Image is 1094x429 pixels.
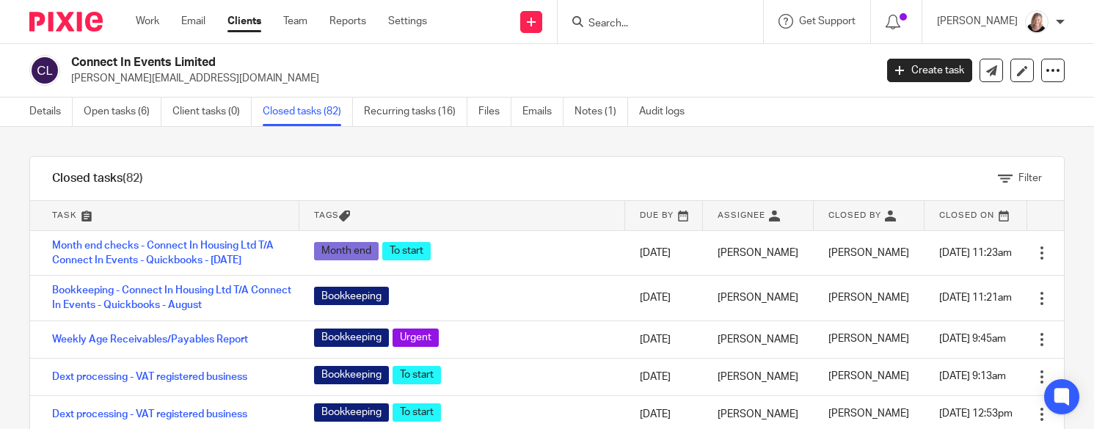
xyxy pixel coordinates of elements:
[52,334,248,345] a: Weekly Age Receivables/Payables Report
[828,372,909,382] span: [PERSON_NAME]
[52,372,247,382] a: Dext processing - VAT registered business
[625,358,703,395] td: [DATE]
[123,172,143,184] span: (82)
[329,14,366,29] a: Reports
[625,276,703,321] td: [DATE]
[887,59,972,82] a: Create task
[703,276,814,321] td: [PERSON_NAME]
[29,98,73,126] a: Details
[314,329,389,347] span: Bookkeeping
[828,409,909,419] span: [PERSON_NAME]
[263,98,353,126] a: Closed tasks (82)
[52,171,143,186] h1: Closed tasks
[71,71,865,86] p: [PERSON_NAME][EMAIL_ADDRESS][DOMAIN_NAME]
[52,285,291,310] a: Bookkeeping - Connect In Housing Ltd T/A Connect In Events - Quickbooks - August
[522,98,564,126] a: Emails
[84,98,161,126] a: Open tasks (6)
[575,98,628,126] a: Notes (1)
[181,14,205,29] a: Email
[314,366,389,384] span: Bookkeeping
[136,14,159,29] a: Work
[828,293,909,303] span: [PERSON_NAME]
[625,230,703,276] td: [DATE]
[939,248,1012,258] span: [DATE] 11:23am
[587,18,719,31] input: Search
[939,293,1012,303] span: [DATE] 11:21am
[283,14,307,29] a: Team
[828,334,909,345] span: [PERSON_NAME]
[29,12,103,32] img: Pixie
[939,409,1013,419] span: [DATE] 12:53pm
[478,98,511,126] a: Files
[388,14,427,29] a: Settings
[364,98,467,126] a: Recurring tasks (16)
[314,242,379,260] span: Month end
[939,334,1006,345] span: [DATE] 9:45am
[393,403,441,422] span: To start
[52,241,274,265] a: Month end checks - Connect In Housing Ltd T/A Connect In Events - Quickbooks - [DATE]
[227,14,261,29] a: Clients
[937,14,1018,29] p: [PERSON_NAME]
[314,287,389,305] span: Bookkeeping
[71,55,707,70] h2: Connect In Events Limited
[625,320,703,358] td: [DATE]
[382,242,431,260] span: To start
[393,366,441,384] span: To start
[29,55,60,86] img: svg%3E
[1025,10,1049,34] img: K%20Garrattley%20headshot%20black%20top%20cropped.jpg
[52,409,247,419] a: Dext processing - VAT registered business
[393,329,439,347] span: Urgent
[314,403,389,422] span: Bookkeeping
[703,320,814,358] td: [PERSON_NAME]
[828,248,909,258] span: [PERSON_NAME]
[299,201,625,230] th: Tags
[639,98,696,126] a: Audit logs
[799,16,856,26] span: Get Support
[1018,173,1042,183] span: Filter
[939,372,1006,382] span: [DATE] 9:13am
[703,358,814,395] td: [PERSON_NAME]
[703,230,814,276] td: [PERSON_NAME]
[172,98,252,126] a: Client tasks (0)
